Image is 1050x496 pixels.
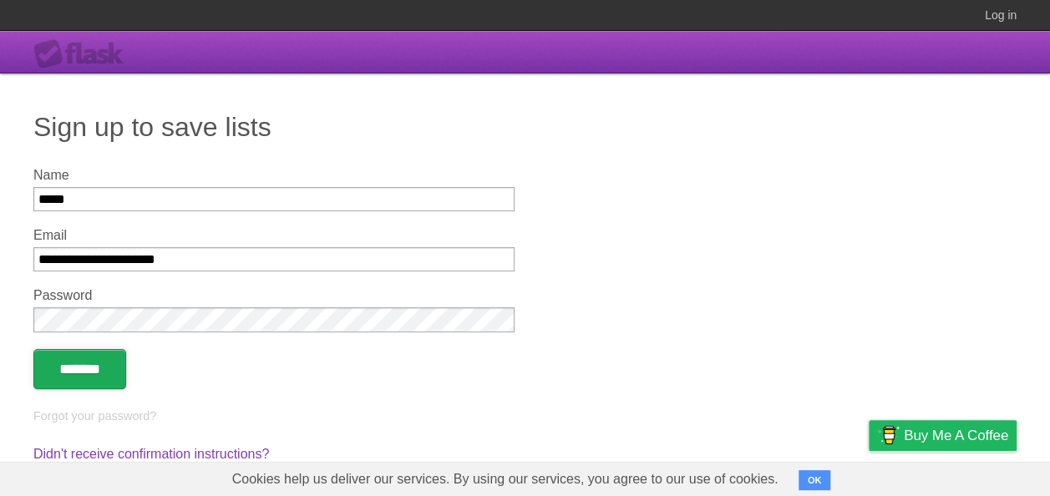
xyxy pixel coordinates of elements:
[869,420,1017,451] a: Buy me a coffee
[877,421,900,449] img: Buy me a coffee
[33,107,1017,147] h1: Sign up to save lists
[33,39,134,69] div: Flask
[33,409,156,423] a: Forgot your password?
[33,168,515,183] label: Name
[216,463,795,496] span: Cookies help us deliver our services. By using our services, you agree to our use of cookies.
[799,470,831,490] button: OK
[33,288,515,303] label: Password
[33,447,269,461] a: Didn't receive confirmation instructions?
[904,421,1008,450] span: Buy me a coffee
[33,228,515,243] label: Email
